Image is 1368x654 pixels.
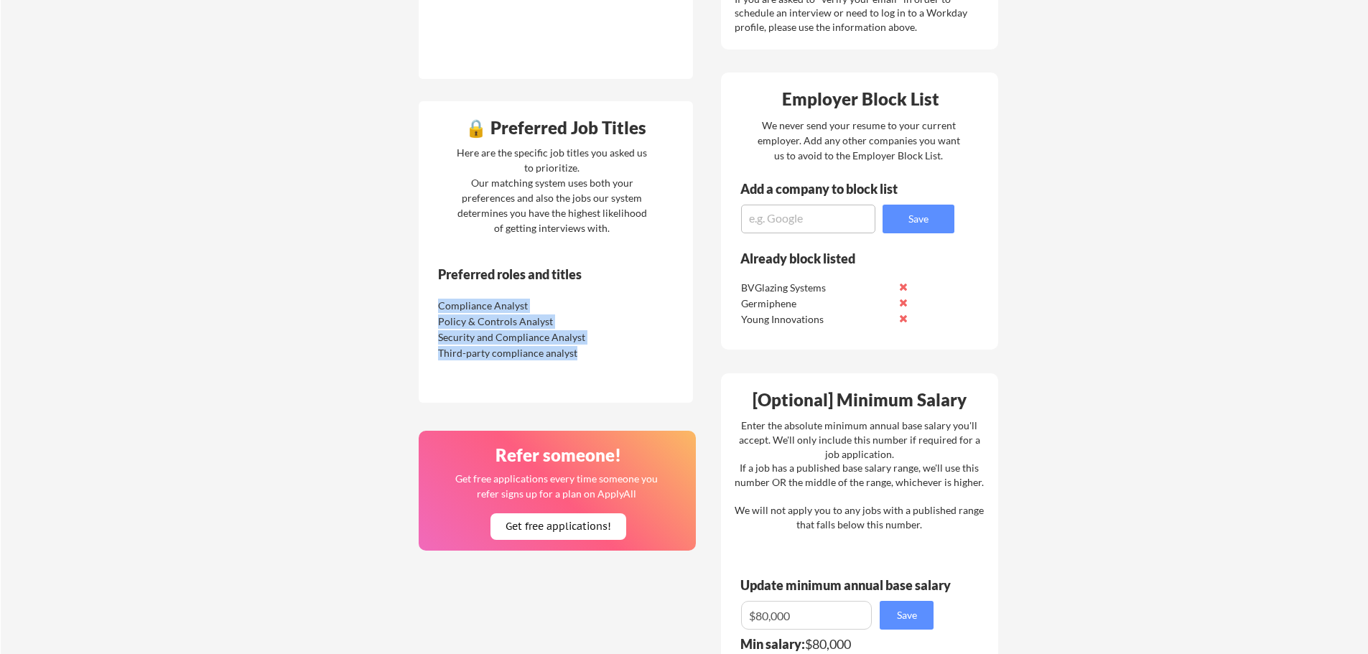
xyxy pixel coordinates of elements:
button: Save [880,601,934,630]
div: BVGlazing Systems [741,281,893,295]
div: Here are the specific job titles you asked us to prioritize. Our matching system uses both your p... [453,145,651,235]
div: Third-party compliance analyst [438,346,590,360]
strong: Min salary: [740,636,805,652]
button: Get free applications! [490,513,626,540]
div: We never send your resume to your current employer. Add any other companies you want us to avoid ... [756,118,961,163]
div: Update minimum annual base salary [740,579,956,592]
div: Policy & Controls Analyst [438,314,590,329]
div: Young Innovations [741,312,893,327]
input: E.g. $100,000 [741,601,872,630]
div: Already block listed [740,252,935,265]
div: $80,000 [740,637,943,650]
div: Get free applications every time someone you refer signs up for a plan on ApplyAll [454,471,659,501]
div: Compliance Analyst [438,299,590,313]
div: [Optional] Minimum Salary [726,391,993,408]
div: Preferred roles and titles [438,268,633,281]
button: Save [883,205,954,233]
div: Add a company to block list [740,182,920,195]
div: Security and Compliance Analyst [438,330,590,345]
div: Enter the absolute minimum annual base salary you'll accept. We'll only include this number if re... [735,419,984,531]
div: 🔒 Preferred Job Titles [422,119,689,136]
div: Refer someone! [424,447,692,464]
div: Germiphene [741,296,893,311]
div: Employer Block List [727,90,994,108]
